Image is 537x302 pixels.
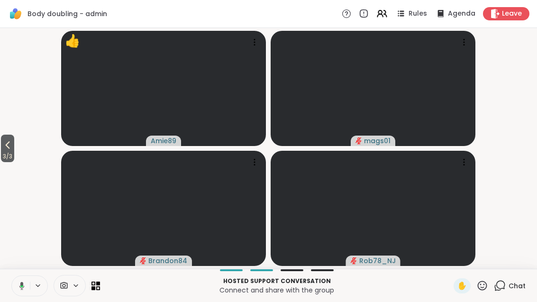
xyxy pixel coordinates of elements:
[27,9,107,18] span: Body doubling - admin
[140,257,146,264] span: audio-muted
[151,136,176,146] span: Amie89
[359,256,396,265] span: Rob78_NJ
[8,6,24,22] img: ShareWell Logomark
[351,257,357,264] span: audio-muted
[364,136,391,146] span: mags01
[106,285,448,295] p: Connect and share with the group
[1,151,14,162] span: 3 / 3
[457,280,467,292] span: ✋
[1,135,14,162] button: 3/3
[148,256,187,265] span: Brandon84
[502,9,522,18] span: Leave
[409,9,427,18] span: Rules
[106,277,448,285] p: Hosted support conversation
[509,281,526,291] span: Chat
[65,32,80,50] div: 👍
[448,9,475,18] span: Agenda
[355,137,362,144] span: audio-muted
